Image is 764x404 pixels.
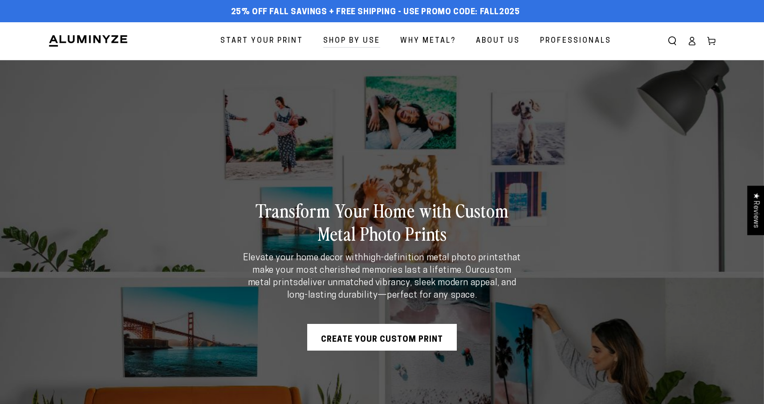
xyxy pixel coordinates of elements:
span: Why Metal? [400,35,456,48]
a: Start Your Print [214,29,310,53]
a: About Us [469,29,527,53]
span: Shop By Use [323,35,380,48]
span: Start Your Print [220,35,303,48]
div: Click to open Judge.me floating reviews tab [747,186,764,235]
strong: high-definition metal photo prints [363,254,503,263]
img: Aluminyze [48,34,128,48]
span: Professionals [540,35,611,48]
span: About Us [476,35,520,48]
summary: Search our site [662,31,682,51]
a: Professionals [533,29,618,53]
span: 25% off FALL Savings + Free Shipping - Use Promo Code: FALL2025 [231,8,520,17]
a: Shop By Use [317,29,387,53]
a: Why Metal? [394,29,463,53]
h2: Transform Your Home with Custom Metal Photo Prints [242,198,522,245]
p: Elevate your home decor with that make your most cherished memories last a lifetime. Our deliver ... [242,252,522,302]
a: Create Your Custom Print [307,324,457,351]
